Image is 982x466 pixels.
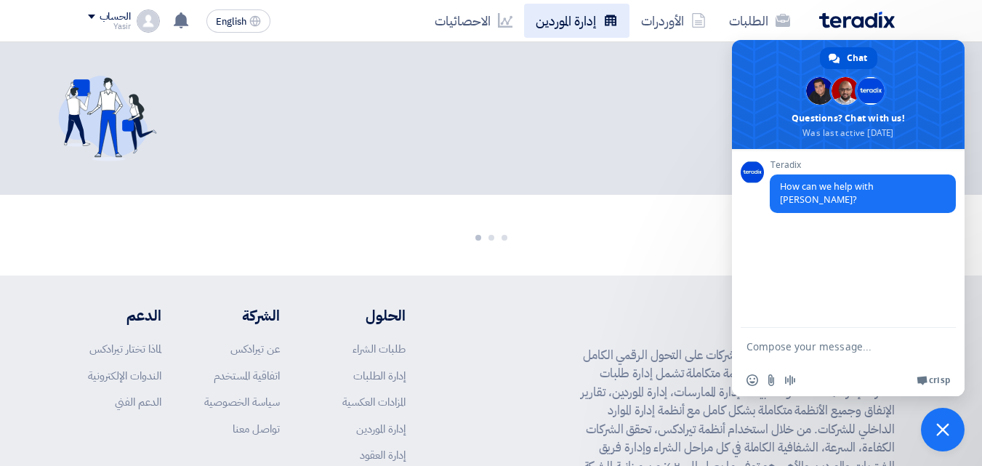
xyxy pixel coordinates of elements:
[88,368,161,384] a: الندوات الإلكترونية
[921,408,965,451] a: Close chat
[58,76,157,161] img: invite_your_team.svg
[88,305,161,326] li: الدعم
[330,108,895,129] div: احصائيات الشركة
[423,4,524,38] a: الاحصائيات
[929,374,950,386] span: Crisp
[917,374,950,386] a: Crisp
[524,4,629,38] a: إدارة الموردين
[360,447,406,463] a: إدارة العقود
[216,17,246,27] span: English
[780,180,874,206] span: How can we help with [PERSON_NAME]?
[88,23,131,31] div: Yasir
[206,9,270,33] button: English
[204,394,280,410] a: سياسة الخصوصية
[137,9,160,33] img: profile_test.png
[89,341,161,357] a: لماذا تختار تيرادكس
[342,394,406,410] a: المزادات العكسية
[353,368,406,384] a: إدارة الطلبات
[230,341,280,357] a: عن تيرادكس
[765,374,777,386] span: Send a file
[819,12,895,28] img: Teradix logo
[353,341,406,357] a: طلبات الشراء
[115,394,161,410] a: الدعم الفني
[717,4,802,38] a: الطلبات
[100,11,131,23] div: الحساب
[204,305,280,326] li: الشركة
[233,421,280,437] a: تواصل معنا
[356,421,406,437] a: إدارة الموردين
[746,328,921,364] textarea: Compose your message...
[784,374,796,386] span: Audio message
[847,47,867,69] span: Chat
[323,305,406,326] li: الحلول
[214,368,280,384] a: اتفاقية المستخدم
[770,160,956,170] span: Teradix
[629,4,717,38] a: الأوردرات
[820,47,877,69] a: Chat
[746,374,758,386] span: Insert an emoji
